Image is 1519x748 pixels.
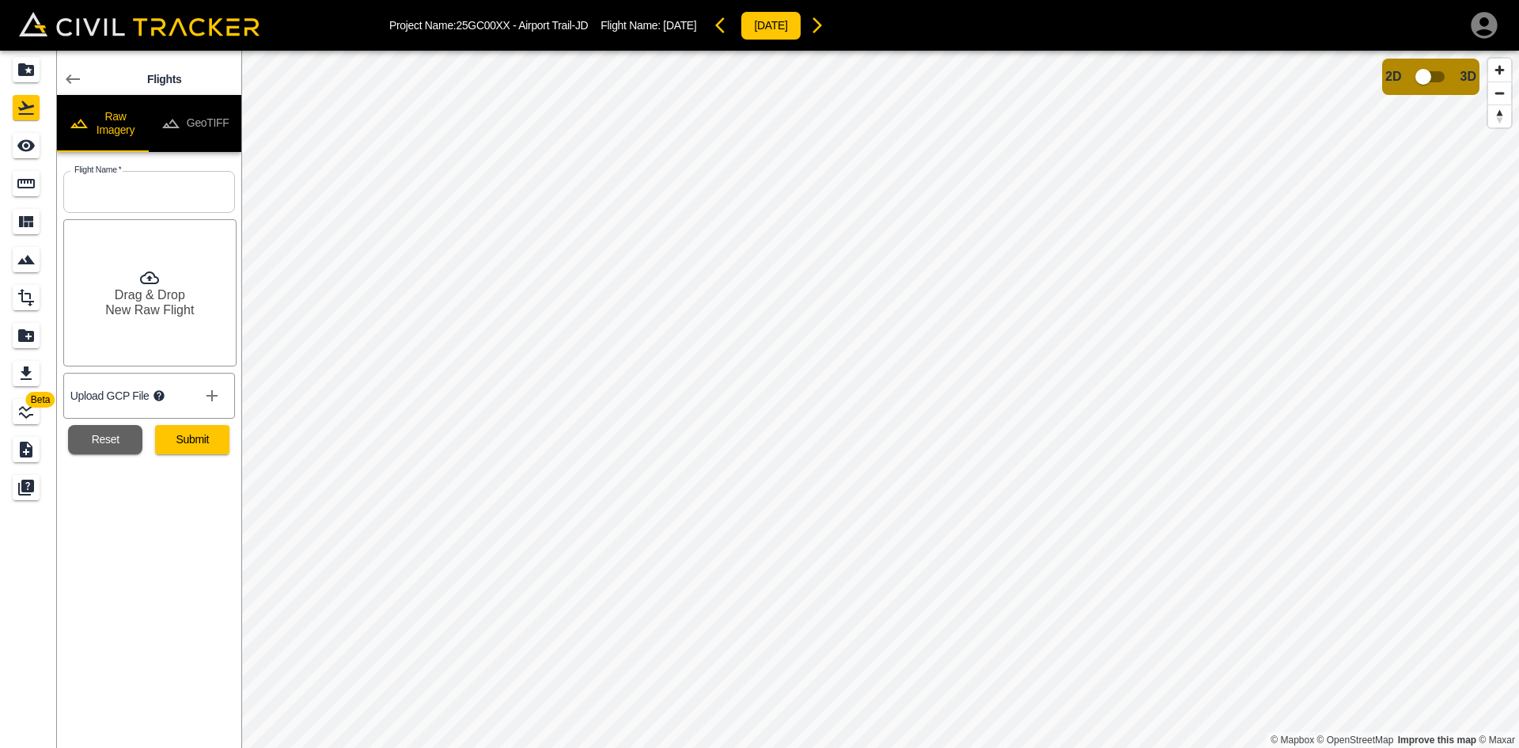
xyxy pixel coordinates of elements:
[1385,70,1401,84] span: 2D
[1317,735,1394,746] a: OpenStreetMap
[1488,104,1511,127] button: Reset bearing to north
[663,19,696,32] span: [DATE]
[1488,82,1511,104] button: Zoom out
[389,19,588,32] p: Project Name: 25GC00XX - Airport Trail-JD
[1271,735,1314,746] a: Mapbox
[741,11,801,40] button: [DATE]
[600,19,696,32] p: Flight Name:
[1460,70,1476,84] span: 3D
[241,51,1519,748] canvas: Map
[1488,59,1511,82] button: Zoom in
[19,12,259,36] img: Civil Tracker
[1479,735,1515,746] a: Maxar
[1398,735,1476,746] a: Map feedback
